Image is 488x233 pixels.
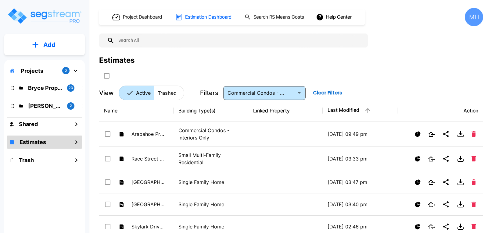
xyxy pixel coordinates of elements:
button: Share [440,153,452,165]
div: MH [465,8,483,26]
p: Single Family Home [178,223,243,230]
button: Add [4,36,85,54]
button: Share [440,128,452,140]
h1: Project Dashboard [123,14,162,21]
h1: Estimates [20,138,46,146]
p: Romero Properties [28,102,62,110]
th: Last Modified [323,100,397,122]
button: Trashed [154,86,184,100]
p: [DATE] 03:40 pm [328,201,392,208]
button: Show Ranges [412,154,423,164]
p: Commercial Condos - Interiors Only [178,127,243,141]
h1: Estimation Dashboard [185,14,231,21]
button: Share [440,176,452,188]
button: Download [454,198,467,210]
p: Race Street Duplex [131,155,165,162]
p: 2 [70,103,72,108]
div: Platform [119,86,184,100]
button: Show Ranges [412,177,423,188]
h1: Search RS Means Costs [253,14,304,21]
p: [DATE] 02:46 pm [328,223,392,230]
button: Open New Tab [425,129,437,139]
p: [GEOGRAPHIC_DATA] [131,201,165,208]
p: Small Multi-Family Residential [178,151,243,166]
button: Download [454,176,467,188]
p: Projects [21,67,43,75]
button: Download [454,153,467,165]
button: Share [440,198,452,210]
button: Delete [469,199,478,210]
p: View [99,88,114,97]
button: Show Ranges [412,199,423,210]
th: Action [397,100,483,122]
p: [DATE] 03:47 pm [328,178,392,186]
p: Skylark Drive Property [131,223,165,230]
button: Help Center [315,11,354,23]
th: Building Type(s) [174,100,248,122]
button: Open New Tab [425,154,437,164]
button: Delete [469,221,478,232]
button: Search RS Means Costs [242,11,307,23]
p: Single Family Home [178,178,243,186]
img: Logo [7,7,82,25]
p: Add [43,40,56,49]
p: Active [136,89,151,97]
p: [DATE] 09:49 pm [328,130,392,138]
button: Open [295,89,303,97]
button: Project Dashboard [110,10,165,24]
div: Name [104,107,169,114]
p: 2 [65,68,67,73]
p: [GEOGRAPHIC_DATA] Property [131,178,165,186]
p: Trashed [158,89,177,97]
input: Search All [114,34,365,48]
button: Clear Filters [310,87,345,99]
button: Show Ranges [412,129,423,139]
button: Active [119,86,154,100]
button: Open New Tab [425,177,437,187]
button: Download [454,128,467,140]
input: Building Types [225,89,286,97]
p: 23 [69,85,73,90]
button: Delete [469,129,478,139]
button: SelectAll [101,70,113,82]
button: Open New Tab [425,222,437,232]
button: Download [454,221,467,233]
p: Bryce Properties [28,84,62,92]
h1: Trash [19,156,34,164]
button: Open New Tab [425,199,437,210]
p: [DATE] 03:33 pm [328,155,392,162]
th: Linked Property [248,100,323,122]
h1: Shared [19,120,38,128]
button: Delete [469,154,478,164]
p: Single Family Home [178,201,243,208]
button: Share [440,221,452,233]
p: Arapahoe Property [131,130,165,138]
button: Estimation Dashboard [173,11,235,23]
div: Estimates [99,55,135,66]
button: Delete [469,177,478,187]
button: Show Ranges [412,221,423,232]
p: Filters [200,88,218,97]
